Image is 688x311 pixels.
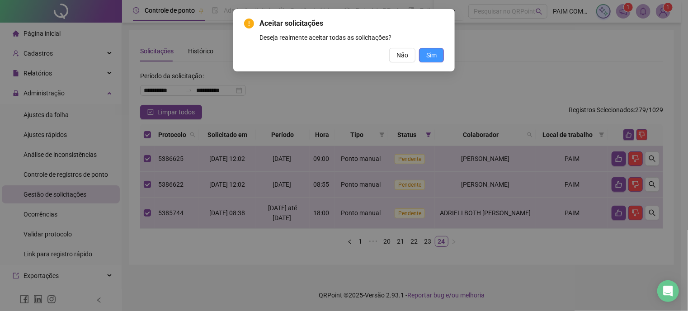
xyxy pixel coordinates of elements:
div: Open Intercom Messenger [657,280,679,302]
span: exclamation-circle [244,19,254,28]
div: Deseja realmente aceitar todas as solicitações? [259,33,444,42]
span: Sim [426,50,437,60]
span: Não [396,50,408,60]
button: Sim [419,48,444,62]
button: Não [389,48,415,62]
span: Aceitar solicitações [259,18,444,29]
